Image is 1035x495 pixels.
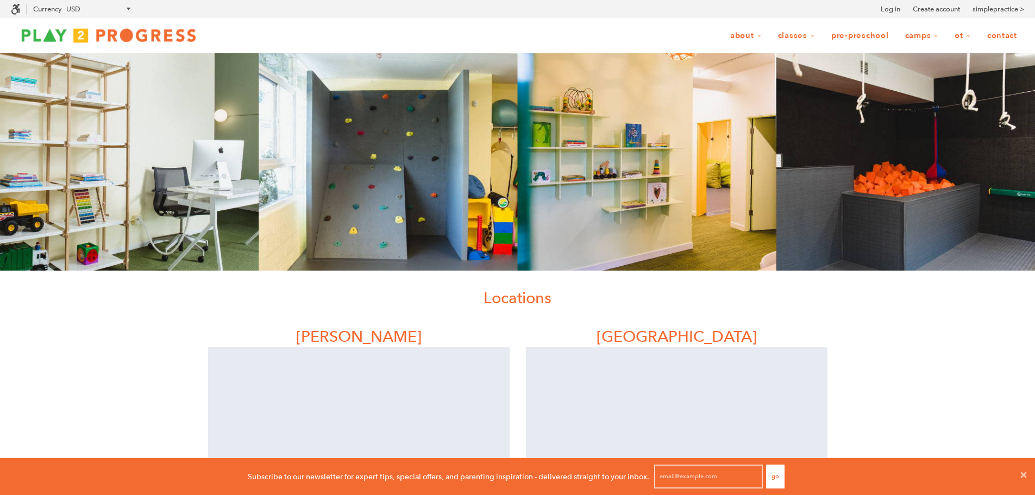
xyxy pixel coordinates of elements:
[973,4,1024,15] a: simplepractice >
[771,26,822,46] a: Classes
[654,465,763,488] input: email@example.com
[881,4,900,15] a: Log in
[248,471,649,483] p: Subscribe to our newsletter for expert tips, special offers, and parenting inspiration - delivere...
[948,26,978,46] a: OT
[980,26,1024,46] a: Contact
[526,325,827,347] h1: [GEOGRAPHIC_DATA]
[723,26,769,46] a: About
[200,287,836,309] h1: Locations
[11,24,206,46] img: Play2Progress logo
[824,26,896,46] a: Pre-Preschool
[766,465,785,488] button: Go
[208,325,510,347] h1: [PERSON_NAME]
[913,4,960,15] a: Create account
[33,5,61,13] label: Currency
[898,26,946,46] a: Camps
